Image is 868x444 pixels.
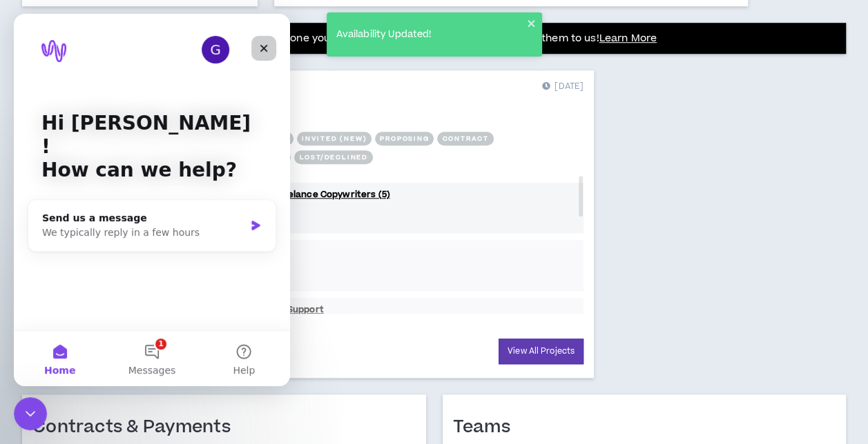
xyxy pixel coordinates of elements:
div: Profile image for Gabriella [188,22,215,50]
span: Home [30,352,61,361]
iframe: Intercom live chat [14,14,290,386]
p: How can we help? [28,145,249,168]
a: View All Projects [499,339,584,364]
a: UPDATED!Delta Freelance Copywriters (5) [200,188,584,201]
button: Proposing [375,132,434,145]
button: Messages [92,317,184,372]
button: Invited (new) [297,132,372,145]
p: Status: [206,204,392,216]
span: Messages [115,352,162,361]
button: Lost/Declined [294,150,372,164]
button: Help [184,317,276,372]
h1: Teams [453,416,521,438]
div: Close [238,22,262,47]
iframe: Intercom live chat [14,397,47,430]
div: We typically reply in a few hours [28,212,231,226]
div: Availability Updated! [332,23,527,46]
p: [DATE] [542,80,584,94]
button: Contract [437,132,493,145]
button: close [527,18,537,29]
h1: Contracts & Payments [32,416,241,438]
div: Send us a messageWe typically reply in a few hours [14,185,262,238]
img: logo [28,26,52,48]
a: Learn More [599,31,657,46]
p: Hi [PERSON_NAME] ! [28,98,249,145]
span: Help [219,352,241,361]
p: Updated: [206,216,392,228]
div: Send us a message [28,197,231,212]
